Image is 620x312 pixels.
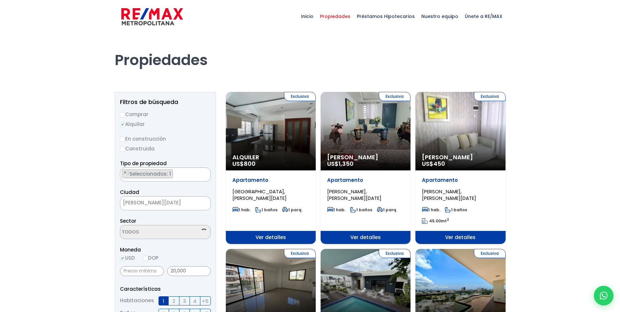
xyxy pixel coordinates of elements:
[298,7,317,26] span: Inicio
[167,266,211,276] input: Precio máximo
[226,231,316,244] span: Ver detalles
[377,207,397,213] span: 1 parq.
[418,7,461,26] span: Nuestro equipo
[422,218,449,224] span: mt
[124,170,127,176] span: ×
[474,249,506,258] span: Exclusiva
[163,297,164,305] span: 1
[327,207,345,213] span: 1 hab.
[120,225,184,239] textarea: Search
[120,254,135,262] label: USD
[447,217,449,222] sup: 2
[201,200,204,206] span: ×
[422,177,499,183] p: Apartamento
[121,7,183,26] img: remax-metropolitana-logo
[379,92,411,101] span: Exclusiva
[120,135,211,143] label: En construcción
[120,160,167,167] span: Tipo de propiedad
[120,246,211,254] span: Moneda
[120,296,154,305] span: Habitaciones
[379,249,411,258] span: Exclusiva
[350,207,372,213] span: 1 baños
[321,92,411,244] a: Exclusiva [PERSON_NAME] US$1,350 Apartamento [PERSON_NAME], [PERSON_NAME][DATE] 1 hab. 1 baños 1 ...
[183,297,186,305] span: 3
[120,198,194,207] span: SANTO DOMINGO DE GUZMÁN
[204,170,207,176] span: ×
[120,147,125,152] input: Construida
[422,154,499,161] span: [PERSON_NAME]
[284,92,316,101] span: Exclusiva
[129,170,173,177] span: Seleccionados: 1
[422,160,445,168] span: US$
[120,120,211,128] label: Alquilar
[354,7,418,26] span: Préstamos Hipotecarios
[120,112,125,117] input: Comprar
[232,160,256,168] span: US$
[120,217,136,224] span: Sector
[232,177,309,183] p: Apartamento
[461,7,506,26] span: Únete a RE/MAX
[327,154,404,161] span: [PERSON_NAME]
[122,169,173,178] li: APARTAMENTO
[120,266,164,276] input: Precio mínimo
[282,207,302,213] span: 1 parq.
[429,218,441,224] span: 45.00
[422,188,476,201] span: [PERSON_NAME], [PERSON_NAME][DATE]
[120,189,139,196] span: Ciudad
[474,92,506,101] span: Exclusiva
[422,207,440,213] span: 1 hab.
[120,145,211,153] label: Construida
[226,92,316,244] a: Exclusiva Alquiler US$800 Apartamento [GEOGRAPHIC_DATA], [PERSON_NAME][DATE] 1 hab. 1 baños 1 par...
[415,92,505,244] a: Exclusiva [PERSON_NAME] US$450 Apartamento [PERSON_NAME], [PERSON_NAME][DATE] 1 hab. 1 baños 45.0...
[445,207,467,213] span: 1 baños
[232,207,251,213] span: 1 hab.
[143,254,159,262] label: DOP
[193,297,196,305] span: 4
[317,7,354,26] span: Propiedades
[203,169,207,176] button: Remove all items
[284,249,316,258] span: Exclusiva
[120,256,125,261] input: USD
[115,33,506,69] h1: Propiedades
[194,198,204,209] button: Remove all items
[120,285,211,293] p: Características
[232,188,287,201] span: [GEOGRAPHIC_DATA], [PERSON_NAME][DATE]
[120,168,124,182] textarea: Search
[120,122,125,127] input: Alquilar
[120,99,211,105] h2: Filtros de búsqueda
[327,160,354,168] span: US$
[173,297,175,305] span: 2
[327,188,381,201] span: [PERSON_NAME], [PERSON_NAME][DATE]
[339,160,354,168] span: 1,350
[202,297,209,305] span: +5
[433,160,445,168] span: 450
[244,160,256,168] span: 800
[143,256,148,261] input: DOP
[122,170,128,176] button: Remove item
[255,207,277,213] span: 1 baños
[321,231,411,244] span: Ver detalles
[120,196,211,210] span: SANTO DOMINGO DE GUZMÁN
[120,137,125,142] input: En construcción
[120,110,211,118] label: Comprar
[232,154,309,161] span: Alquiler
[415,231,505,244] span: Ver detalles
[327,177,404,183] p: Apartamento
